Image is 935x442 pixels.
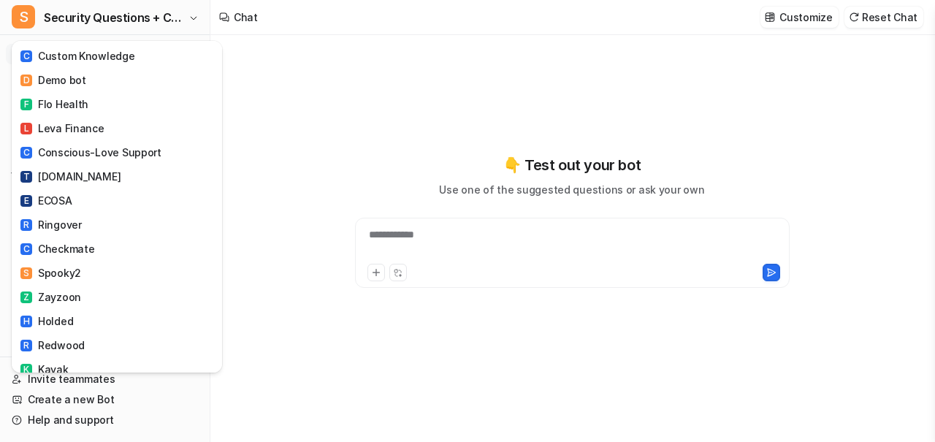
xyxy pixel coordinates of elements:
[20,145,161,160] div: Conscious-Love Support
[20,123,32,134] span: L
[12,5,35,28] span: S
[20,219,32,231] span: R
[20,50,32,62] span: C
[20,75,32,86] span: D
[20,313,73,329] div: Holded
[20,96,88,112] div: Flo Health
[20,364,32,376] span: K
[20,193,72,208] div: ECOSA
[12,41,222,373] div: SSecurity Questions + CSA for eesel
[20,340,32,351] span: R
[20,292,32,303] span: Z
[44,7,185,28] span: Security Questions + CSA for eesel
[20,265,81,281] div: Spooky2
[20,316,32,327] span: H
[20,48,135,64] div: Custom Knowledge
[20,147,32,159] span: C
[20,169,121,184] div: [DOMAIN_NAME]
[20,72,86,88] div: Demo bot
[20,217,82,232] div: Ringover
[20,289,81,305] div: Zayzoon
[20,243,32,255] span: C
[20,267,32,279] span: S
[20,362,69,377] div: Kayak
[20,241,94,256] div: Checkmate
[20,195,32,207] span: E
[20,121,104,136] div: Leva Finance
[20,338,85,353] div: Redwood
[20,171,32,183] span: T
[20,99,32,110] span: F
